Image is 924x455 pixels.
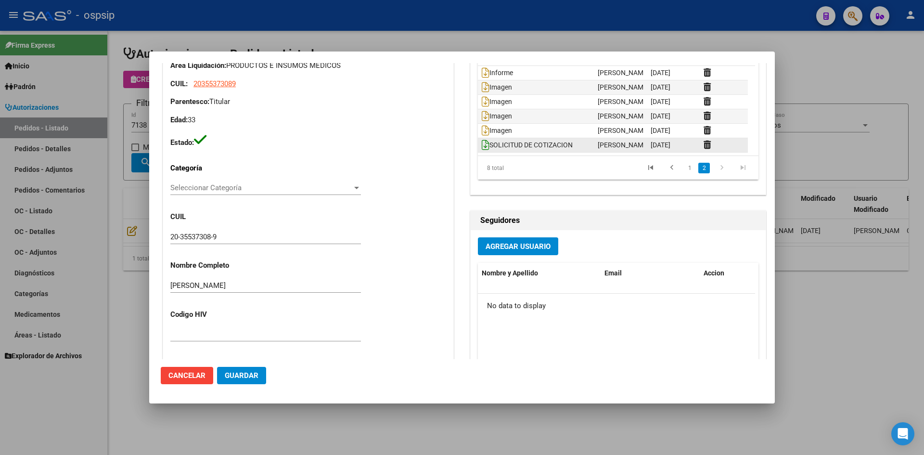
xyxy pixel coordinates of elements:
[170,358,253,369] p: Dirección
[598,98,649,105] span: [PERSON_NAME]
[217,367,266,384] button: Guardar
[482,83,512,91] span: Imagen
[170,163,253,174] p: Categoría
[651,69,670,77] span: [DATE]
[478,263,601,284] datatable-header-cell: Nombre y Apellido
[651,112,670,120] span: [DATE]
[704,269,724,277] span: Accion
[651,98,670,105] span: [DATE]
[170,138,194,147] strong: Estado:
[734,163,752,173] a: go to last page
[697,160,711,176] li: page 2
[486,242,551,251] span: Agregar Usuario
[598,83,649,91] span: [PERSON_NAME]
[642,163,660,173] a: go to first page
[482,69,513,77] span: Informe
[482,269,538,277] span: Nombre y Apellido
[170,211,253,222] p: CUIL
[698,163,710,173] a: 2
[480,215,756,226] h2: Seguidores
[168,371,205,380] span: Cancelar
[225,371,258,380] span: Guardar
[663,163,681,173] a: go to previous page
[478,294,755,318] div: No data to display
[170,183,352,192] span: Seleccionar Categoría
[170,61,226,70] strong: Área Liquidación:
[170,79,188,88] strong: CUIL:
[598,127,649,134] span: [PERSON_NAME]
[170,260,253,271] p: Nombre Completo
[170,309,253,320] p: Codigo HIV
[193,79,236,88] span: 20355373089
[891,422,914,445] div: Open Intercom Messenger
[482,112,512,120] span: Imagen
[478,156,533,180] div: 8 total
[170,97,209,106] strong: Parentesco:
[161,367,213,384] button: Cancelar
[598,69,649,77] span: [PERSON_NAME]
[170,115,446,126] p: 33
[604,269,622,277] span: Email
[482,141,573,149] span: SOLICITUD DE COTIZACION
[651,127,670,134] span: [DATE]
[482,127,512,134] span: Imagen
[598,112,649,120] span: [PERSON_NAME]
[170,60,446,71] p: PRODUCTOS E INSUMOS MEDICOS
[651,83,670,91] span: [DATE]
[482,98,512,105] span: Imagen
[713,163,731,173] a: go to next page
[700,263,748,284] datatable-header-cell: Accion
[598,141,649,149] span: [PERSON_NAME]
[682,160,697,176] li: page 1
[651,141,670,149] span: [DATE]
[170,116,188,124] strong: Edad:
[478,237,558,255] button: Agregar Usuario
[170,96,446,107] p: Titular
[684,163,695,173] a: 1
[601,263,700,284] datatable-header-cell: Email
